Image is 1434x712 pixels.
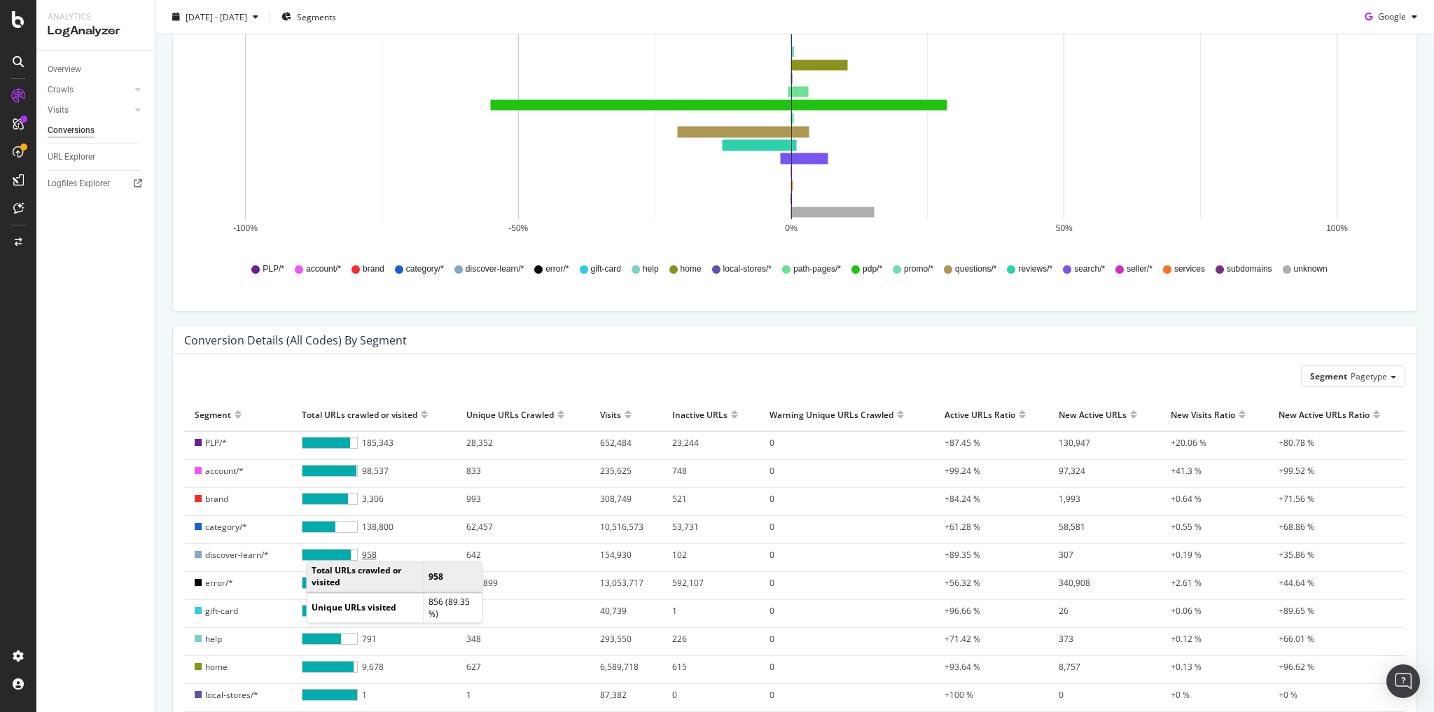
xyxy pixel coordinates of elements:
span: Google [1378,11,1406,22]
text: -50% [508,224,528,234]
a: URL Explorer [48,150,145,165]
text: 0% [785,224,798,234]
span: 1 [466,689,471,701]
span: 592,107 [672,577,704,589]
div: New Active URLs Ratio [1279,403,1370,426]
span: brand [363,263,384,275]
button: Segments [276,6,342,28]
span: 521 [672,493,687,505]
div: Active URLs Ratio [945,403,1015,426]
a: Visits [48,103,131,118]
span: Segment [1310,370,1347,382]
span: 340,908 [1059,577,1090,589]
div: New Visits Ratio [1171,403,1235,426]
span: category/* [406,263,444,275]
span: 308,749 [600,493,632,505]
div: Open Intercom Messenger [1386,664,1420,698]
span: +99.52 % [1279,465,1314,477]
span: path-pages/* [793,263,841,275]
span: 10,516,573 [600,521,643,533]
span: 26 [1059,605,1068,617]
div: New Active URLs [1059,403,1127,426]
span: 58,581 [1059,521,1085,533]
span: Segments [297,11,336,22]
span: 23,244 [672,437,699,449]
a: Crawls [48,83,131,97]
span: category/* [205,521,247,533]
span: account/* [306,263,341,275]
span: 226 [672,633,687,645]
span: +96.66 % [945,605,980,617]
span: +0.64 % [1171,493,1202,505]
span: 0 [770,465,774,477]
span: 0 [672,689,677,701]
span: 652,484 [600,437,632,449]
span: +56.32 % [945,577,980,589]
span: 615 [672,661,687,673]
span: 138,800 [362,521,394,538]
span: 993 [466,493,481,505]
span: +0 % [1279,689,1297,701]
td: 958 [424,562,482,592]
div: Visits [48,103,69,118]
span: +80.78 % [1279,437,1314,449]
span: subdomains [1227,263,1272,275]
span: +71.56 % [1279,493,1314,505]
span: discover-learn/* [205,549,269,561]
span: 0 [1059,689,1064,701]
td: Total URLs crawled or visited [307,562,423,592]
span: 0 [770,577,774,589]
span: +20.06 % [1171,437,1206,449]
span: 0 [770,521,774,533]
div: Conversions [48,123,95,138]
span: 1,993 [1059,493,1080,505]
span: unknown [1294,263,1328,275]
span: [DATE] - [DATE] [186,11,247,22]
span: gift-card [591,263,621,275]
a: Overview [48,62,145,77]
span: home [681,263,702,275]
span: +2.61 % [1171,577,1202,589]
td: Unique URLs visited [307,592,423,622]
span: +61.28 % [945,521,980,533]
span: 0 [770,633,774,645]
span: 8,757 [1059,661,1080,673]
span: brand [205,493,228,505]
span: 373 [1059,633,1073,645]
span: 1 [362,689,367,706]
span: 293,550 [600,633,632,645]
span: questions/* [955,263,996,275]
span: 0 [770,605,774,617]
td: 856 (89.35 %) [424,592,482,622]
span: local-stores/* [723,263,772,275]
span: 28,352 [466,437,493,449]
span: 154,930 [600,549,632,561]
span: promo/* [904,263,933,275]
span: help [205,633,222,645]
span: 185,343 [362,437,394,454]
div: Unique URLs Crawled [466,403,554,426]
span: +84.24 % [945,493,980,505]
span: +68.86 % [1279,521,1314,533]
span: pdp/* [863,263,882,275]
span: 642 [466,549,481,561]
span: 40,739 [600,605,627,617]
div: Overview [48,62,81,77]
span: 0 [770,689,774,701]
span: 1 [672,605,677,617]
a: Logfiles Explorer [48,176,145,191]
span: +41.3 % [1171,465,1202,477]
span: +89.35 % [945,549,980,561]
div: Conversion Details (all codes) by Segment [184,333,407,347]
span: +89.65 % [1279,605,1314,617]
div: Crawls [48,83,74,97]
span: 13,053,717 [600,577,643,589]
div: Inactive URLs [672,403,728,426]
text: 50% [1056,224,1073,234]
span: search/* [1074,263,1105,275]
span: account/* [205,465,244,477]
span: 97,324 [1059,465,1085,477]
span: reviews/* [1018,263,1052,275]
span: seller/* [1127,263,1153,275]
span: 348 [466,633,481,645]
